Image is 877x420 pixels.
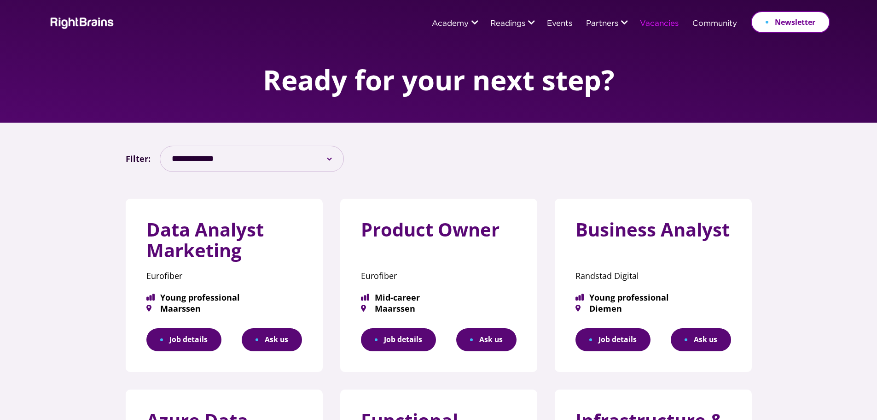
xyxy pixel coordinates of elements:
a: Job details [575,328,650,352]
h3: Product Owner [361,219,517,247]
h3: Data Analyst Marketing [146,219,302,268]
a: Partners [586,20,618,28]
button: Ask us [671,328,731,352]
a: Newsletter [751,11,830,33]
span: Diemen [575,304,731,313]
span: Young professional [575,293,731,302]
button: Ask us [456,328,517,352]
label: Filter: [126,151,151,166]
span: Maarssen [361,304,517,313]
a: Academy [432,20,469,28]
span: Maarssen [146,304,302,313]
a: Readings [490,20,525,28]
span: Mid-career [361,293,517,302]
a: Events [547,20,572,28]
p: Eurofiber [361,268,517,284]
h1: Ready for your next step? [263,65,615,95]
a: Community [692,20,737,28]
button: Ask us [242,328,302,352]
a: Vacancies [640,20,679,28]
p: Randstad Digital [575,268,731,284]
a: Job details [361,328,436,352]
img: Rightbrains [47,16,114,29]
span: Young professional [146,293,302,302]
a: Job details [146,328,221,352]
h3: Business Analyst [575,219,731,247]
p: Eurofiber [146,268,302,284]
